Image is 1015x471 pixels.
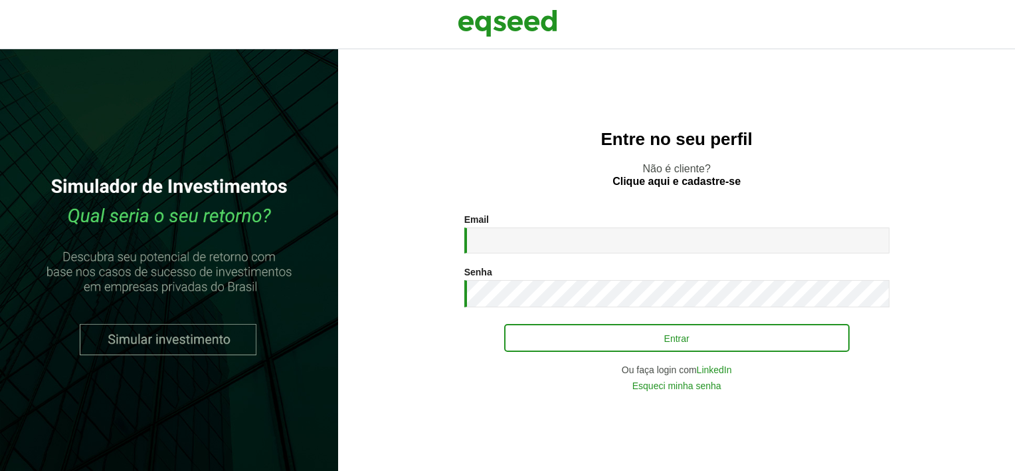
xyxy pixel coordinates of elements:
a: LinkedIn [697,365,732,375]
img: EqSeed Logo [458,7,557,40]
label: Email [464,215,489,224]
a: Clique aqui e cadastre-se [612,176,741,187]
h2: Entre no seu perfil [365,130,988,149]
a: Esqueci minha senha [632,381,721,391]
label: Senha [464,267,492,277]
button: Entrar [504,324,850,352]
div: Ou faça login com [464,365,889,375]
p: Não é cliente? [365,162,988,188]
